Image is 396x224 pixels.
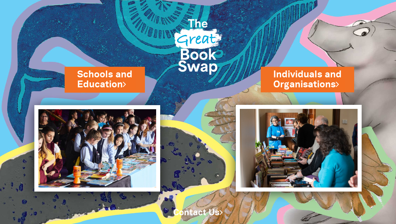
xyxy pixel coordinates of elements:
[170,7,226,83] img: Great Bookswap logo
[273,68,342,91] a: Individuals andOrganisations
[34,105,160,192] img: Schools and Education
[77,68,132,91] a: Schools andEducation
[173,209,223,217] a: Contact Us
[236,105,362,191] img: Individuals and Organisations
